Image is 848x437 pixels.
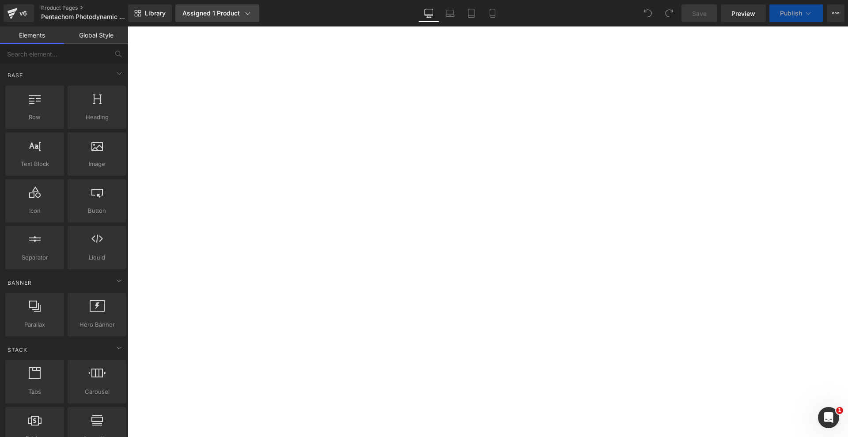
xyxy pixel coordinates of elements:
span: Tabs [8,387,61,396]
span: Stack [7,346,28,354]
button: Publish [769,4,823,22]
a: New Library [128,4,172,22]
span: Icon [8,206,61,215]
span: Save [692,9,707,18]
span: Library [145,9,166,17]
a: v6 [4,4,34,22]
button: Redo [660,4,678,22]
a: Laptop [439,4,461,22]
span: 1 [836,407,843,414]
iframe: Intercom live chat [818,407,839,428]
span: Text Block [8,159,61,169]
span: Separator [8,253,61,262]
span: Row [8,113,61,122]
button: Undo [639,4,657,22]
span: Preview [731,9,755,18]
span: Parallax [8,320,61,329]
a: Desktop [418,4,439,22]
span: Button [70,206,124,215]
a: Mobile [482,4,503,22]
a: Preview [721,4,766,22]
span: Pentachom Photodynamic Laser Enhancer Bundle [41,13,126,20]
span: Image [70,159,124,169]
span: Liquid [70,253,124,262]
span: Carousel [70,387,124,396]
a: Tablet [461,4,482,22]
span: Heading [70,113,124,122]
div: Assigned 1 Product [182,9,252,18]
span: Banner [7,279,33,287]
button: More [827,4,844,22]
a: Global Style [64,26,128,44]
span: Publish [780,10,802,17]
a: Product Pages [41,4,143,11]
span: Base [7,71,24,79]
span: Hero Banner [70,320,124,329]
div: v6 [18,8,29,19]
